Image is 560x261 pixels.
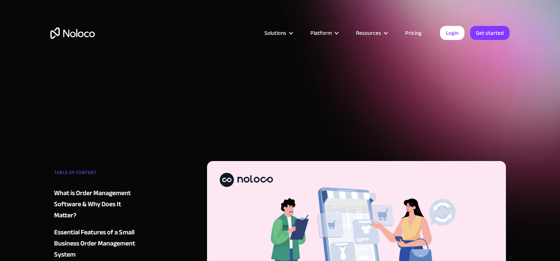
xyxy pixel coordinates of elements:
[301,28,347,38] div: Platform
[440,26,464,40] a: Login
[347,28,396,38] div: Resources
[470,26,510,40] a: Get started
[396,28,431,38] a: Pricing
[54,167,144,182] div: TABLE OF CONTENT
[54,188,144,221] a: What is Order Management Software & Why Does It Matter?
[356,28,381,38] div: Resources
[50,27,95,39] a: home
[264,28,286,38] div: Solutions
[255,28,301,38] div: Solutions
[310,28,332,38] div: Platform
[54,227,144,260] a: Essential Features of a Small Business Order Management System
